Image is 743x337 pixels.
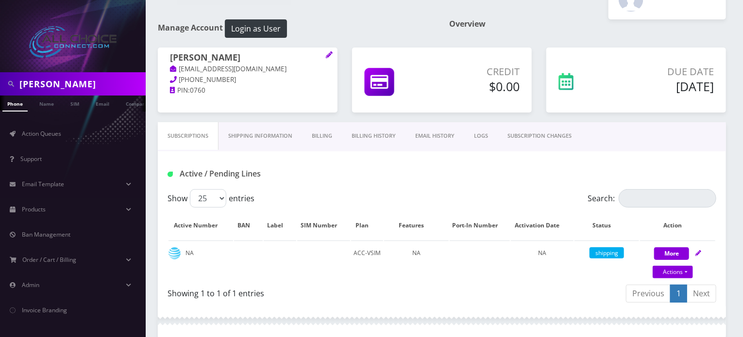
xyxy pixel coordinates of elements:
a: LOGS [464,122,498,150]
a: EMAIL HISTORY [405,122,464,150]
th: Port-In Number: activate to sort column ascending [450,211,510,240]
h1: Overview [449,19,726,29]
a: PIN: [170,86,190,96]
span: shipping [590,247,624,258]
th: Status: activate to sort column ascending [574,211,639,240]
span: Ban Management [22,230,70,239]
div: Showing 1 to 1 of 1 entries [168,284,435,299]
label: Show entries [168,189,254,208]
img: at&t.png [169,247,181,259]
label: Search: [588,189,716,208]
img: All Choice Connect [29,26,117,58]
a: Email [91,96,114,111]
a: Billing [302,122,342,150]
th: Action: activate to sort column ascending [640,211,715,240]
td: NA [169,241,233,280]
span: NA [538,249,546,257]
button: Login as User [225,19,287,38]
a: SIM [66,96,84,111]
td: NA [384,241,449,280]
span: 0760 [190,86,205,95]
p: Credit [435,64,520,79]
a: Subscriptions [158,122,219,150]
a: Phone [2,96,28,112]
h5: [DATE] [615,79,714,94]
span: Order / Cart / Billing [23,256,77,264]
h5: $0.00 [435,79,520,94]
th: Plan: activate to sort column ascending [351,211,383,240]
th: Activation Date: activate to sort column ascending [511,211,574,240]
a: Login as User [223,22,287,33]
span: Invoice Branding [22,306,67,314]
h1: Active / Pending Lines [168,169,341,178]
a: SUBSCRIPTION CHANGES [498,122,581,150]
th: SIM Number: activate to sort column ascending [297,211,350,240]
span: [PHONE_NUMBER] [179,75,236,84]
th: Features: activate to sort column ascending [384,211,449,240]
a: Next [687,285,716,303]
a: Company [121,96,153,111]
a: Previous [626,285,671,303]
a: Actions [653,266,693,278]
td: ACC-VSIM [351,241,383,280]
img: Active / Pending Lines [168,172,173,177]
span: Admin [22,281,39,289]
th: Label: activate to sort column ascending [264,211,296,240]
span: Action Queues [22,129,61,138]
a: Name [34,96,59,111]
span: Support [20,155,42,163]
a: 1 [670,285,687,303]
span: Products [22,205,46,213]
input: Search in Company [19,75,143,93]
button: More [654,247,689,260]
input: Search: [619,189,716,208]
th: Active Number: activate to sort column ascending [169,211,233,240]
a: Shipping Information [219,122,302,150]
select: Showentries [190,189,226,208]
th: BAN: activate to sort column ascending [234,211,263,240]
p: Due Date [615,64,714,79]
h1: [PERSON_NAME] [170,52,325,64]
a: [EMAIL_ADDRESS][DOMAIN_NAME] [170,64,287,74]
h1: Manage Account [158,19,435,38]
span: Email Template [22,180,64,188]
a: Billing History [342,122,405,150]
